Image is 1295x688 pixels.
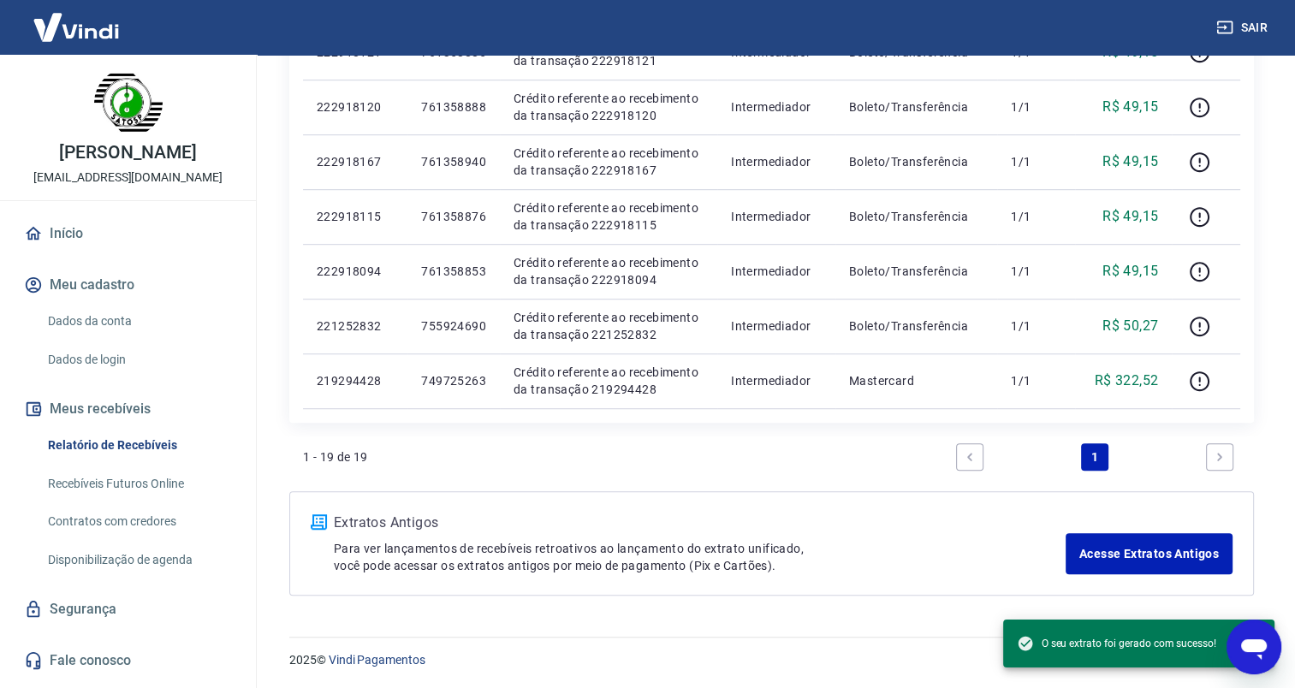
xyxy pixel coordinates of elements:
[731,317,822,335] p: Intermediador
[41,304,235,339] a: Dados da conta
[1095,371,1159,391] p: R$ 322,52
[1011,317,1061,335] p: 1/1
[514,199,704,234] p: Crédito referente ao recebimento da transação 222918115
[21,266,235,304] button: Meu cadastro
[1066,533,1233,574] a: Acesse Extratos Antigos
[1011,153,1061,170] p: 1/1
[849,317,983,335] p: Boleto/Transferência
[1213,12,1274,44] button: Sair
[421,263,486,280] p: 761358853
[421,317,486,335] p: 755924690
[514,145,704,179] p: Crédito referente ao recebimento da transação 222918167
[59,144,196,162] p: [PERSON_NAME]
[329,653,425,667] a: Vindi Pagamentos
[21,215,235,252] a: Início
[731,208,822,225] p: Intermediador
[514,254,704,288] p: Crédito referente ao recebimento da transação 222918094
[311,514,327,530] img: ícone
[334,540,1066,574] p: Para ver lançamentos de recebíveis retroativos ao lançamento do extrato unificado, você pode aces...
[21,1,132,53] img: Vindi
[849,98,983,116] p: Boleto/Transferência
[41,466,235,501] a: Recebíveis Futuros Online
[317,153,394,170] p: 222918167
[289,651,1254,669] p: 2025 ©
[41,504,235,539] a: Contratos com credores
[421,208,486,225] p: 761358876
[421,372,486,389] p: 749725263
[1081,443,1108,471] a: Page 1 is your current page
[317,372,394,389] p: 219294428
[1011,208,1061,225] p: 1/1
[1102,316,1158,336] p: R$ 50,27
[849,153,983,170] p: Boleto/Transferência
[1017,635,1216,652] span: O seu extrato foi gerado com sucesso!
[21,642,235,679] a: Fale conosco
[1206,443,1233,471] a: Next page
[1102,97,1158,117] p: R$ 49,15
[514,364,704,398] p: Crédito referente ao recebimento da transação 219294428
[1102,261,1158,282] p: R$ 49,15
[94,68,163,137] img: 05f77479-e145-444d-9b3c-0aaf0a3ab483.jpeg
[41,543,235,578] a: Disponibilização de agenda
[421,153,486,170] p: 761358940
[514,90,704,124] p: Crédito referente ao recebimento da transação 222918120
[303,448,368,466] p: 1 - 19 de 19
[849,372,983,389] p: Mastercard
[1011,98,1061,116] p: 1/1
[334,513,1066,533] p: Extratos Antigos
[317,317,394,335] p: 221252832
[421,98,486,116] p: 761358888
[317,263,394,280] p: 222918094
[41,428,235,463] a: Relatório de Recebíveis
[317,208,394,225] p: 222918115
[731,372,822,389] p: Intermediador
[21,590,235,628] a: Segurança
[1102,206,1158,227] p: R$ 49,15
[41,342,235,377] a: Dados de login
[849,208,983,225] p: Boleto/Transferência
[1102,151,1158,172] p: R$ 49,15
[1227,620,1281,674] iframe: Botão para abrir a janela de mensagens
[317,98,394,116] p: 222918120
[1011,372,1061,389] p: 1/1
[849,263,983,280] p: Boleto/Transferência
[1011,263,1061,280] p: 1/1
[956,443,983,471] a: Previous page
[21,390,235,428] button: Meus recebíveis
[949,436,1240,477] ul: Pagination
[33,169,223,187] p: [EMAIL_ADDRESS][DOMAIN_NAME]
[731,153,822,170] p: Intermediador
[514,309,704,343] p: Crédito referente ao recebimento da transação 221252832
[731,263,822,280] p: Intermediador
[731,98,822,116] p: Intermediador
